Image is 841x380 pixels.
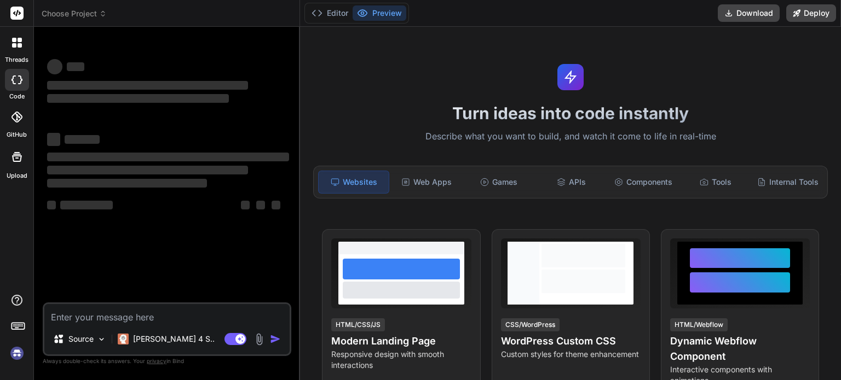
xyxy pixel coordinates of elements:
[307,103,834,123] h1: Turn ideas into code instantly
[7,130,27,139] label: GitHub
[47,201,56,209] span: ‌
[670,334,810,364] h4: Dynamic Webflow Component
[47,179,207,188] span: ‌
[391,171,462,194] div: Web Apps
[464,171,534,194] div: Games
[5,55,28,65] label: threads
[501,334,641,349] h4: WordPress Custom CSS
[133,334,215,344] p: [PERSON_NAME] 4 S..
[501,318,560,331] div: CSS/WordPress
[67,62,84,71] span: ‌
[501,349,641,360] p: Custom styles for theme enhancement
[307,5,353,21] button: Editor
[253,333,266,346] img: attachment
[42,8,107,19] span: Choose Project
[47,166,248,174] span: ‌
[272,201,280,209] span: ‌
[118,334,129,344] img: Claude 4 Sonnet
[241,201,250,209] span: ‌
[256,201,265,209] span: ‌
[318,171,389,194] div: Websites
[753,171,823,194] div: Internal Tools
[786,4,836,22] button: Deploy
[670,318,728,331] div: HTML/Webflow
[47,133,60,146] span: ‌
[7,171,27,180] label: Upload
[536,171,606,194] div: APIs
[65,135,100,144] span: ‌
[68,334,94,344] p: Source
[681,171,751,194] div: Tools
[8,344,26,363] img: signin
[9,92,25,101] label: code
[608,171,678,194] div: Components
[97,335,106,344] img: Pick Models
[47,59,62,74] span: ‌
[270,334,281,344] img: icon
[331,318,385,331] div: HTML/CSS/JS
[331,334,471,349] h4: Modern Landing Page
[47,153,289,161] span: ‌
[43,356,291,366] p: Always double-check its answers. Your in Bind
[307,130,834,144] p: Describe what you want to build, and watch it come to life in real-time
[718,4,780,22] button: Download
[331,349,471,371] p: Responsive design with smooth interactions
[147,358,166,364] span: privacy
[60,201,113,209] span: ‌
[47,94,229,103] span: ‌
[47,81,248,90] span: ‌
[353,5,406,21] button: Preview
